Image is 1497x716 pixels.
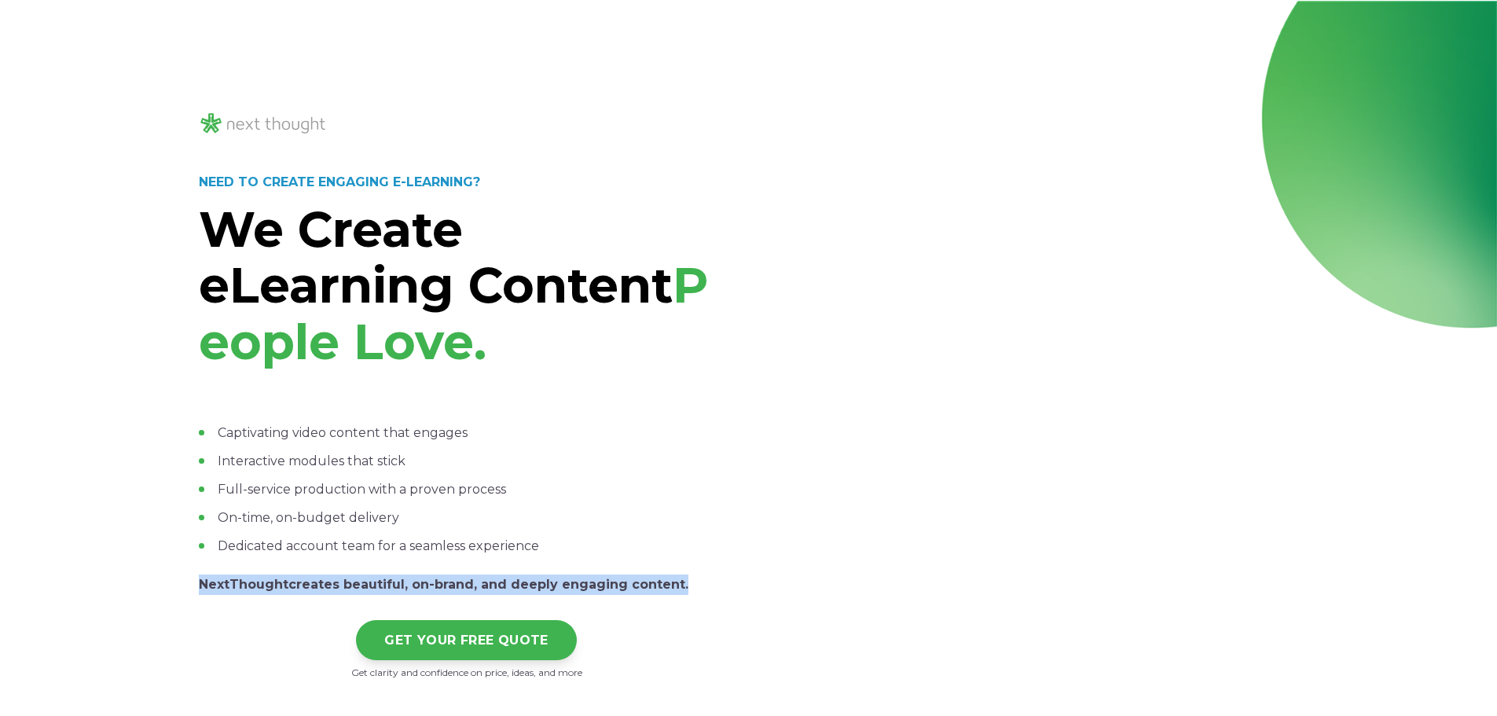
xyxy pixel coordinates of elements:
[218,453,405,468] span: Interactive modules that stick
[199,174,480,189] strong: NEED TO CREATE ENGAGING E-LEARNING?
[810,167,1250,414] iframe: Next-Gen Learning Experiences
[351,666,582,678] span: Get clarity and confidence on price, ideas, and more
[288,577,688,592] span: creates beautiful, on-brand, and deeply engaging content.
[199,111,328,137] img: NT_Logo_LightMode
[218,482,506,497] span: Full-service production with a proven process
[199,255,709,371] span: People Love.
[218,538,539,553] span: Dedicated account team for a seamless experience
[218,425,468,440] span: Captivating video content that engages
[199,200,673,315] strong: We Create eLearning Content
[218,510,399,525] span: On-time, on-budget delivery
[199,577,288,592] strong: NextThought
[356,620,577,660] a: GET YOUR FREE QUOTE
